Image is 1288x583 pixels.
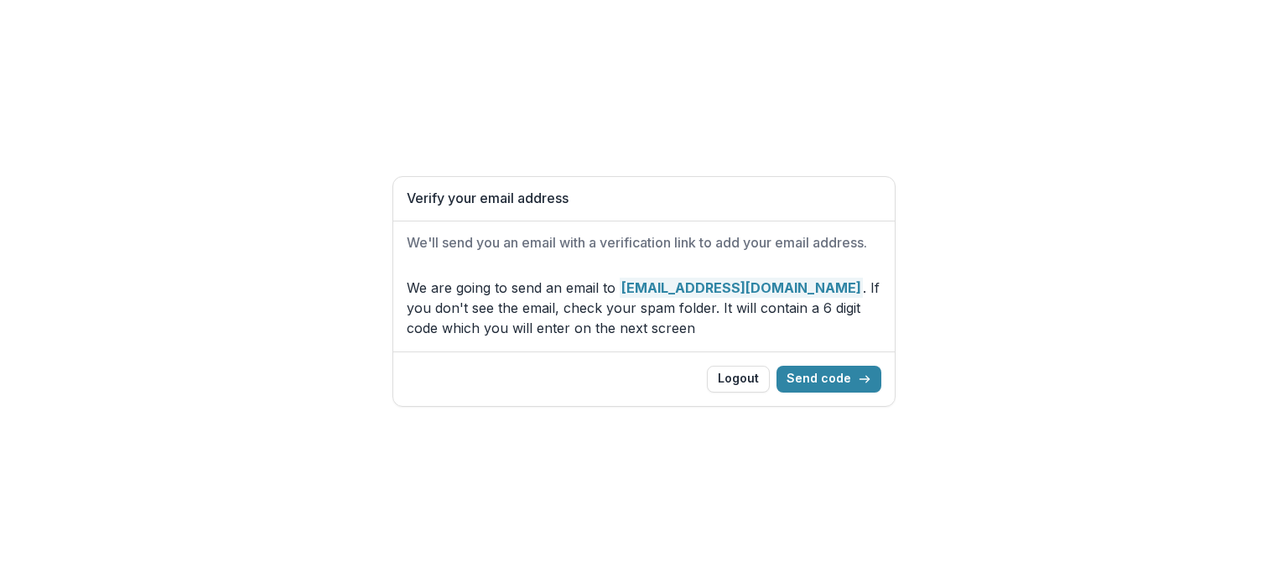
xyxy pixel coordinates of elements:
[407,278,881,338] p: We are going to send an email to . If you don't see the email, check your spam folder. It will co...
[407,235,881,251] h2: We'll send you an email with a verification link to add your email address.
[776,366,881,393] button: Send code
[407,190,881,206] h1: Verify your email address
[620,278,863,298] strong: [EMAIL_ADDRESS][DOMAIN_NAME]
[707,366,770,393] button: Logout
